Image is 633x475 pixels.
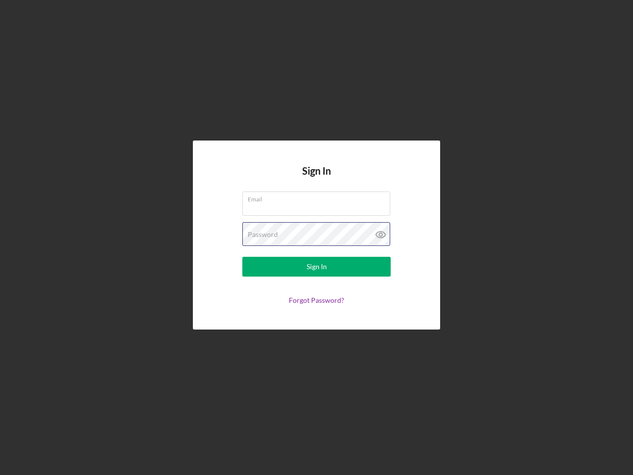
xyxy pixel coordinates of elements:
[248,231,278,238] label: Password
[302,165,331,191] h4: Sign In
[289,296,344,304] a: Forgot Password?
[248,192,390,203] label: Email
[242,257,391,277] button: Sign In
[307,257,327,277] div: Sign In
